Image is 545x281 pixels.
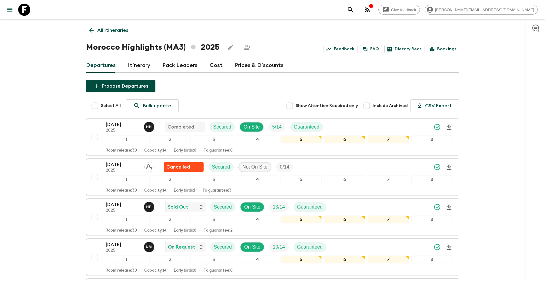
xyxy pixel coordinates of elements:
[106,268,137,273] p: Room release: 30
[106,228,137,233] p: Room release: 30
[434,203,441,211] svg: Synced Successfully
[144,244,155,249] span: Nabil Merri
[106,248,139,253] p: 2025
[446,164,453,171] svg: Download Onboarding
[242,163,268,171] p: Not On Site
[174,268,196,273] p: Early birds: 0
[432,8,537,12] span: [PERSON_NAME][EMAIL_ADDRESS][DOMAIN_NAME]
[106,176,147,183] div: 1
[128,58,150,73] a: Itinerary
[86,118,459,156] button: [DATE]2025Hicham HadidaCompletedSecuredOn SiteTrip FillGuaranteed12345678Room release:30Capacity:...
[144,188,167,193] p: Capacity: 14
[237,176,278,183] div: 4
[244,203,260,211] p: On Site
[106,188,137,193] p: Room release: 30
[106,241,139,248] p: [DATE]
[86,158,459,196] button: [DATE]2025Assign pack leaderFlash Pack cancellationSecuredNot On SiteTrip Fill12345678Room releas...
[280,163,289,171] p: 0 / 14
[210,122,235,132] div: Secured
[237,256,278,263] div: 4
[86,238,459,276] button: [DATE]2025Nabil MerriOn RequestSecuredOn SiteTrip FillGuaranteed12345678Room release:30Capacity:1...
[268,122,285,132] div: Trip Fill
[149,135,191,143] div: 2
[368,256,409,263] div: 7
[269,242,288,252] div: Trip Fill
[106,208,139,213] p: 2025
[144,124,155,129] span: Hicham Hadida
[324,45,357,53] a: Feedback
[411,135,453,143] div: 8
[273,243,285,251] p: 10 / 14
[4,4,16,16] button: menu
[106,135,147,143] div: 1
[344,4,357,16] button: search adventures
[281,256,322,263] div: 5
[281,216,322,223] div: 5
[106,121,139,128] p: [DATE]
[208,162,234,172] div: Secured
[144,228,167,233] p: Capacity: 14
[193,176,234,183] div: 3
[427,45,459,53] a: Bookings
[86,198,459,236] button: [DATE]2025Hicham EcherfaouiSold OutSecuredOn SiteTrip FillGuaranteed12345678Room release:30Capaci...
[149,216,191,223] div: 2
[193,256,234,263] div: 3
[106,256,147,263] div: 1
[373,103,408,109] span: Include Archived
[174,228,196,233] p: Early birds: 0
[237,216,278,223] div: 4
[269,202,288,212] div: Trip Fill
[297,243,323,251] p: Guaranteed
[106,201,139,208] p: [DATE]
[237,135,278,143] div: 4
[214,243,232,251] p: Secured
[368,176,409,183] div: 7
[193,135,234,143] div: 3
[294,123,320,131] p: Guaranteed
[168,243,195,251] p: On Request
[143,102,171,109] p: Bulk update
[202,188,231,193] p: To guarantee: 3
[411,256,453,263] div: 8
[281,176,322,183] div: 5
[174,148,196,153] p: Early birds: 0
[162,58,198,73] a: Pack Leaders
[241,41,254,53] span: Share this itinerary
[126,99,179,112] a: Bulk update
[106,216,147,223] div: 1
[204,268,233,273] p: To guarantee: 0
[368,135,409,143] div: 7
[446,204,453,211] svg: Download Onboarding
[106,168,139,173] p: 2025
[146,205,152,209] p: H E
[276,162,293,172] div: Trip Fill
[411,176,453,183] div: 8
[168,123,194,131] p: Completed
[410,99,459,112] button: CSV Export
[244,243,260,251] p: On Site
[144,148,167,153] p: Capacity: 14
[144,204,155,209] span: Hicham Echerfaoui
[210,242,236,252] div: Secured
[214,203,232,211] p: Secured
[213,123,231,131] p: Secured
[240,242,264,252] div: On Site
[204,228,233,233] p: To guarantee: 2
[144,164,154,169] span: Assign pack leader
[106,128,139,133] p: 2025
[86,80,155,92] button: Propose Departures
[101,103,121,109] span: Select All
[281,135,322,143] div: 5
[210,202,236,212] div: Secured
[425,5,538,15] div: [PERSON_NAME][EMAIL_ADDRESS][DOMAIN_NAME]
[411,216,453,223] div: 8
[378,5,420,15] a: Give feedback
[144,202,155,212] button: HE
[273,203,285,211] p: 13 / 14
[238,162,271,172] div: Not On Site
[240,202,264,212] div: On Site
[86,24,131,36] a: All itineraries
[324,256,365,263] div: 6
[106,148,137,153] p: Room release: 30
[193,216,234,223] div: 3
